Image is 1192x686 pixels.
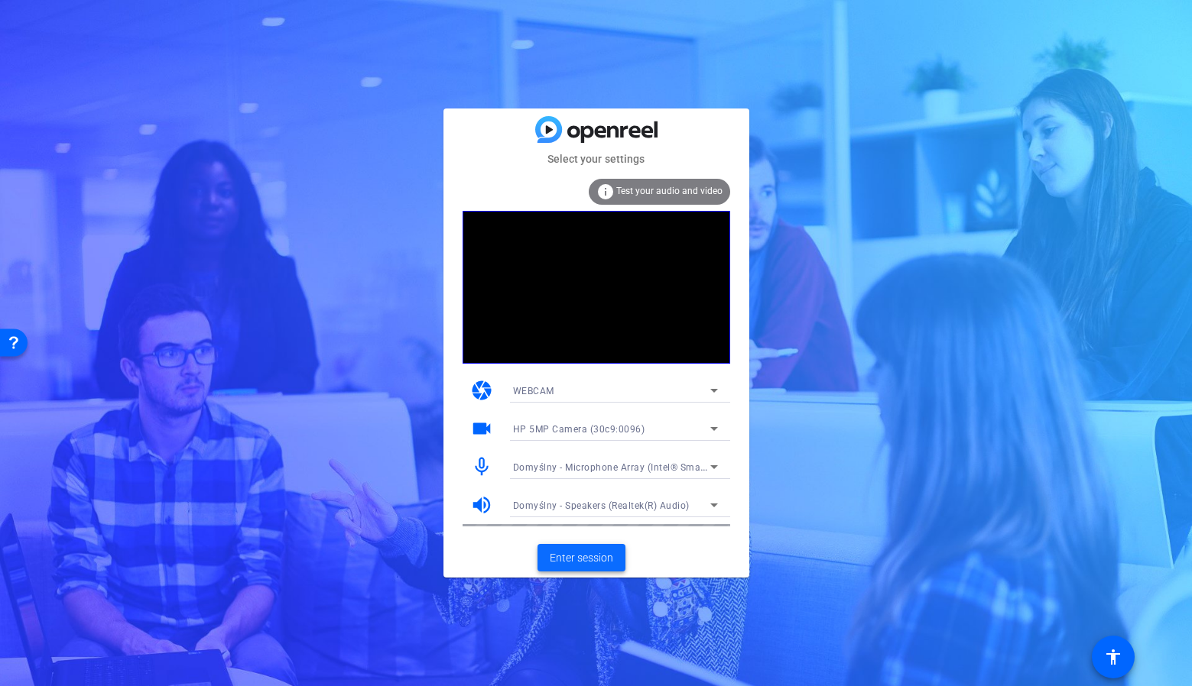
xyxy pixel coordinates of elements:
button: Enter session [538,544,625,571]
span: Domyślny - Speakers (Realtek(R) Audio) [513,500,690,511]
span: WEBCAM [513,386,554,396]
mat-card-subtitle: Select your settings [443,150,749,167]
mat-icon: volume_up [470,493,493,516]
span: HP 5MP Camera (30c9:0096) [513,424,645,435]
span: Enter session [550,550,613,566]
span: Domyślny - Microphone Array (Intel® Smart Sound Technology for Digital Microphones) [513,461,905,473]
mat-icon: info [596,183,615,201]
mat-icon: videocam [470,417,493,440]
span: Test your audio and video [616,186,723,196]
mat-icon: accessibility [1104,648,1122,666]
mat-icon: mic_none [470,455,493,478]
mat-icon: camera [470,379,493,402]
img: blue-gradient.svg [535,116,658,143]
